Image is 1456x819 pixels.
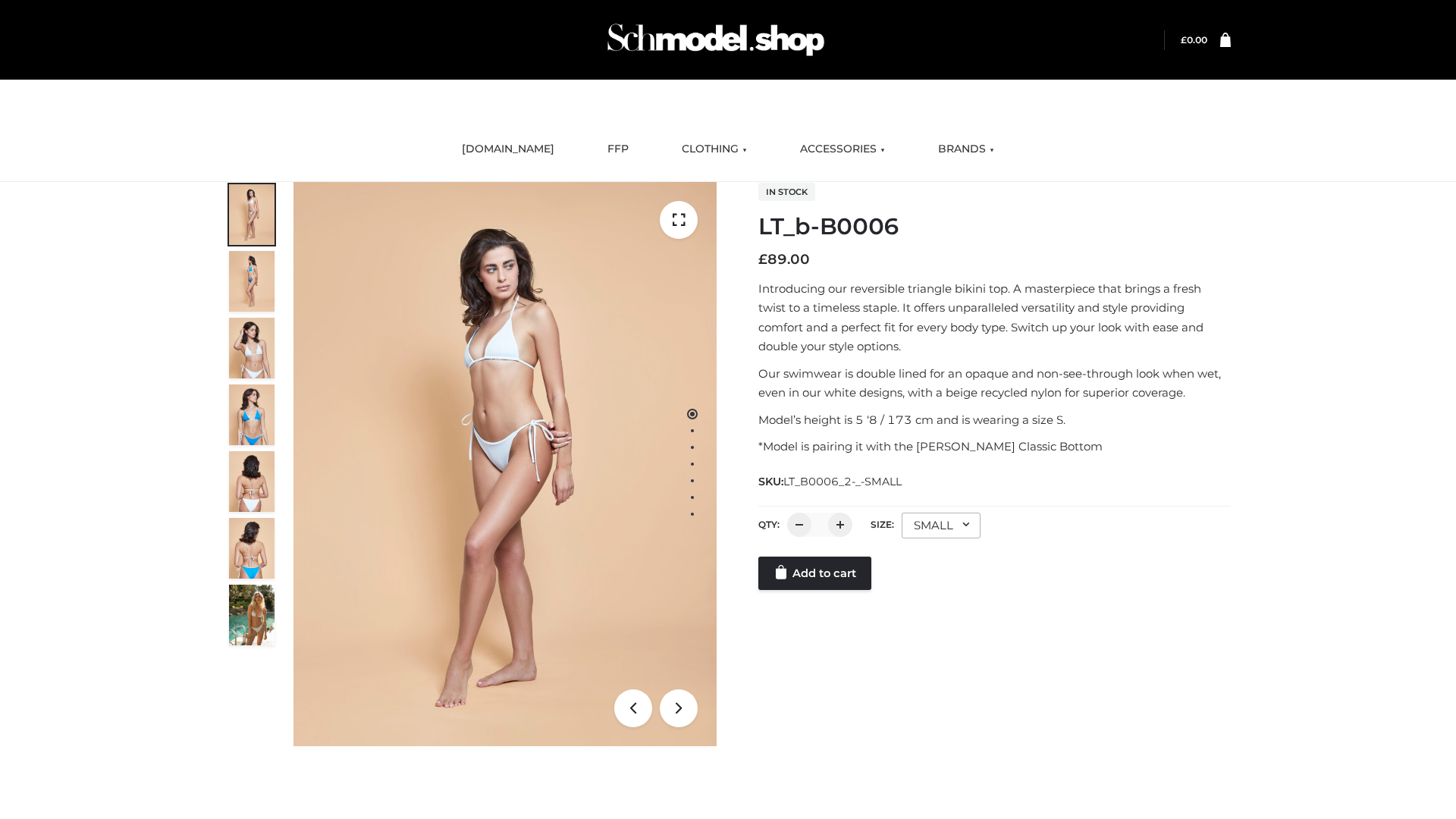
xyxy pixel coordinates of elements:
img: Schmodel Admin 964 [602,10,830,70]
label: Size: [871,519,894,530]
a: FFP [596,133,640,166]
bdi: 0.00 [1181,34,1207,45]
div: SMALL [902,513,981,538]
a: BRANDS [927,133,1006,166]
img: ArielClassicBikiniTop_CloudNine_AzureSky_OW114ECO_1 [293,182,717,746]
a: [DOMAIN_NAME] [450,133,566,166]
p: Our swimwear is double lined for an opaque and non-see-through look when wet, even in our white d... [758,364,1231,403]
a: ACCESSORIES [789,133,896,166]
img: ArielClassicBikiniTop_CloudNine_AzureSky_OW114ECO_1-scaled.jpg [229,184,275,245]
img: ArielClassicBikiniTop_CloudNine_AzureSky_OW114ECO_4-scaled.jpg [229,384,275,445]
label: QTY: [758,519,780,530]
img: ArielClassicBikiniTop_CloudNine_AzureSky_OW114ECO_8-scaled.jpg [229,518,275,579]
p: Introducing our reversible triangle bikini top. A masterpiece that brings a fresh twist to a time... [758,279,1231,356]
img: ArielClassicBikiniTop_CloudNine_AzureSky_OW114ECO_7-scaled.jpg [229,451,275,512]
span: SKU: [758,472,903,491]
img: ArielClassicBikiniTop_CloudNine_AzureSky_OW114ECO_3-scaled.jpg [229,318,275,378]
a: CLOTHING [670,133,758,166]
a: Add to cart [758,557,871,590]
span: In stock [758,183,815,201]
bdi: 89.00 [758,251,810,268]
img: ArielClassicBikiniTop_CloudNine_AzureSky_OW114ECO_2-scaled.jpg [229,251,275,312]
img: Arieltop_CloudNine_AzureSky2.jpg [229,585,275,645]
span: £ [1181,34,1187,45]
h1: LT_b-B0006 [758,213,1231,240]
span: LT_B0006_2-_-SMALL [783,475,902,488]
span: £ [758,251,767,268]
p: Model’s height is 5 ‘8 / 173 cm and is wearing a size S. [758,410,1231,430]
p: *Model is pairing it with the [PERSON_NAME] Classic Bottom [758,437,1231,457]
a: £0.00 [1181,34,1207,45]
